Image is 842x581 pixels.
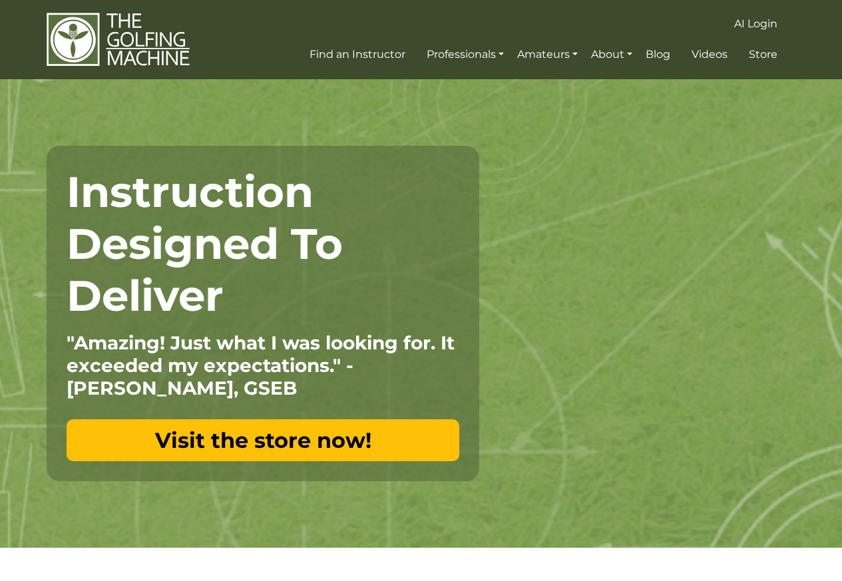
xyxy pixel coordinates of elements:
[67,419,459,461] a: Visit the store now!
[731,12,781,36] a: AI Login
[642,43,674,67] a: Blog
[306,43,409,67] a: Find an Instructor
[688,43,731,67] a: Videos
[67,166,459,321] h1: Instruction Designed To Deliver
[745,43,781,67] a: Store
[692,48,728,61] span: Videos
[423,43,507,67] a: Professionals
[514,43,581,67] a: Amateurs
[47,12,190,67] img: The Golfing Machine
[646,48,670,61] span: Blog
[749,48,777,61] span: Store
[310,48,405,61] span: Find an Instructor
[734,17,777,30] span: AI Login
[67,331,459,399] p: "Amazing! Just what I was looking for. It exceeded my expectations." - [PERSON_NAME], GSEB
[588,43,636,67] a: About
